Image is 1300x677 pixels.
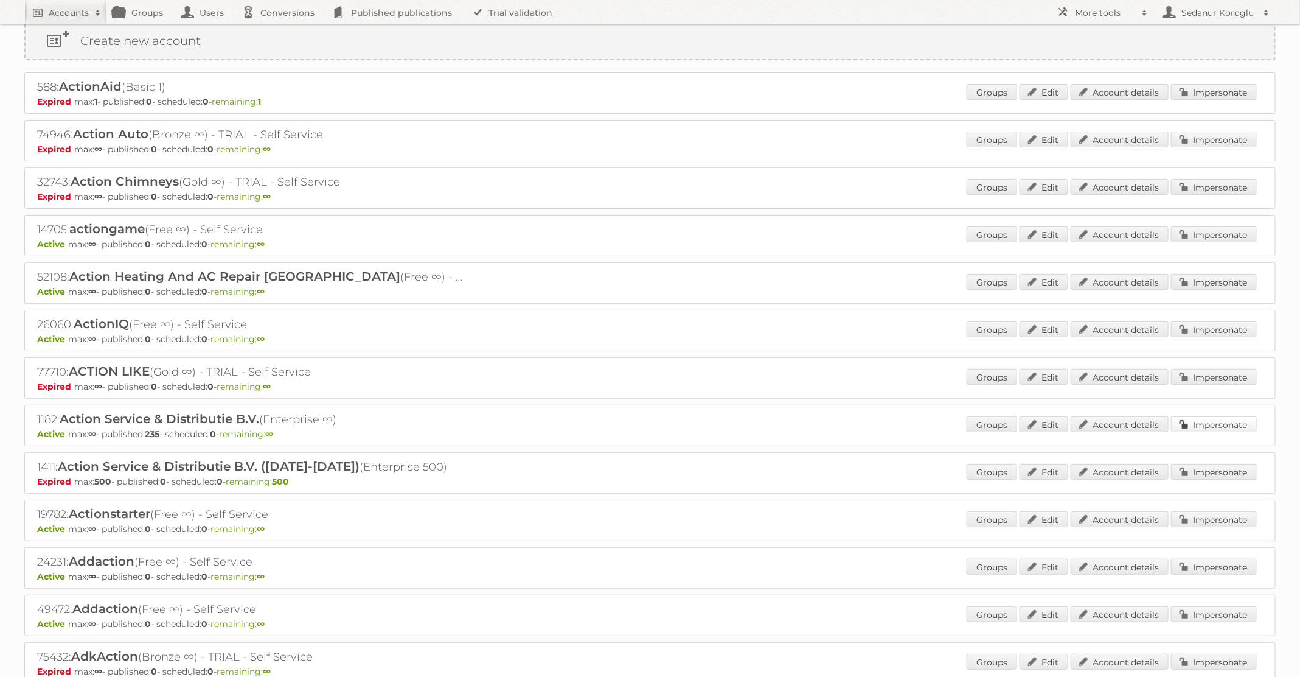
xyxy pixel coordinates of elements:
[1171,606,1257,622] a: Impersonate
[37,649,463,665] h2: 75432: (Bronze ∞) - TRIAL - Self Service
[1171,559,1257,575] a: Impersonate
[37,79,463,95] h2: 588: (Basic 1)
[1020,179,1068,195] a: Edit
[1071,559,1169,575] a: Account details
[210,334,265,345] span: remaining:
[1071,226,1169,242] a: Account details
[263,381,271,392] strong: ∞
[203,96,209,107] strong: 0
[145,619,151,630] strong: 0
[1171,416,1257,432] a: Impersonate
[37,222,463,237] h2: 14705: (Free ∞) - Self Service
[94,476,111,487] strong: 500
[37,666,74,677] span: Expired
[210,239,265,250] span: remaining:
[69,554,134,569] span: Addaction
[967,321,1017,337] a: Groups
[967,274,1017,290] a: Groups
[145,334,151,345] strong: 0
[1171,226,1257,242] a: Impersonate
[1171,321,1257,337] a: Impersonate
[210,571,265,582] span: remaining:
[207,666,214,677] strong: 0
[1071,84,1169,100] a: Account details
[37,602,463,617] h2: 49472: (Free ∞) - Self Service
[37,334,1263,345] p: max: - published: - scheduled: -
[967,654,1017,670] a: Groups
[37,524,1263,535] p: max: - published: - scheduled: -
[88,334,96,345] strong: ∞
[201,571,207,582] strong: 0
[73,127,148,141] span: Action Auto
[88,429,96,440] strong: ∞
[37,524,68,535] span: Active
[49,7,89,19] h2: Accounts
[1171,179,1257,195] a: Impersonate
[37,476,1263,487] p: max: - published: - scheduled: -
[146,96,152,107] strong: 0
[967,369,1017,385] a: Groups
[1020,654,1068,670] a: Edit
[967,179,1017,195] a: Groups
[59,79,122,94] span: ActionAid
[201,239,207,250] strong: 0
[1020,274,1068,290] a: Edit
[1020,369,1068,385] a: Edit
[1071,274,1169,290] a: Account details
[967,606,1017,622] a: Groups
[217,191,271,202] span: remaining:
[37,174,463,190] h2: 32743: (Gold ∞) - TRIAL - Self Service
[257,239,265,250] strong: ∞
[217,476,223,487] strong: 0
[37,412,463,427] h2: 1182: (Enterprise ∞)
[967,559,1017,575] a: Groups
[201,334,207,345] strong: 0
[257,571,265,582] strong: ∞
[37,334,68,345] span: Active
[201,524,207,535] strong: 0
[1171,511,1257,527] a: Impersonate
[263,144,271,155] strong: ∞
[151,144,157,155] strong: 0
[201,619,207,630] strong: 0
[58,459,360,474] span: Action Service & Distributie B.V. ([DATE]-[DATE])
[88,524,96,535] strong: ∞
[207,144,214,155] strong: 0
[37,476,74,487] span: Expired
[207,381,214,392] strong: 0
[37,619,1263,630] p: max: - published: - scheduled: -
[1071,416,1169,432] a: Account details
[71,174,179,189] span: Action Chimneys
[94,191,102,202] strong: ∞
[1071,654,1169,670] a: Account details
[967,84,1017,100] a: Groups
[145,239,151,250] strong: 0
[37,429,68,440] span: Active
[967,464,1017,480] a: Groups
[257,286,265,297] strong: ∞
[88,619,96,630] strong: ∞
[272,476,289,487] strong: 500
[26,23,1274,59] a: Create new account
[37,286,68,297] span: Active
[88,571,96,582] strong: ∞
[151,381,157,392] strong: 0
[37,144,1263,155] p: max: - published: - scheduled: -
[263,191,271,202] strong: ∞
[1071,606,1169,622] a: Account details
[37,317,463,332] h2: 26060: (Free ∞) - Self Service
[257,334,265,345] strong: ∞
[72,602,138,616] span: Addaction
[1020,321,1068,337] a: Edit
[1171,369,1257,385] a: Impersonate
[210,524,265,535] span: remaining:
[257,619,265,630] strong: ∞
[69,364,150,379] span: ACTION LIKE
[37,191,1263,202] p: max: - published: - scheduled: -
[217,144,271,155] span: remaining:
[1171,654,1257,670] a: Impersonate
[37,381,1263,392] p: max: - published: - scheduled: -
[94,666,102,677] strong: ∞
[37,96,1263,107] p: max: - published: - scheduled: -
[201,286,207,297] strong: 0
